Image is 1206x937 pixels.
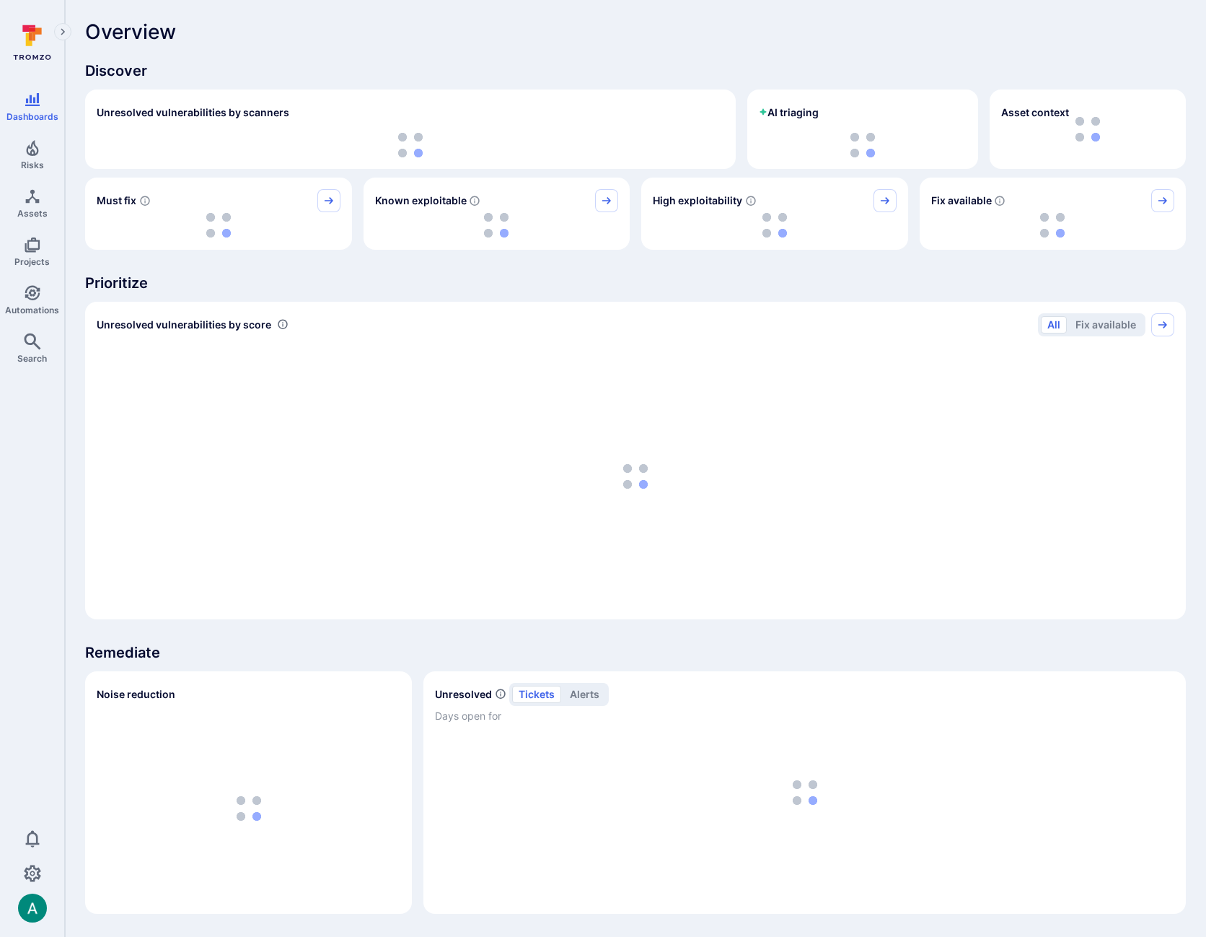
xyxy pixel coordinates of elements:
img: Loading... [206,213,231,237]
div: loading spinner [759,133,967,157]
img: Loading... [762,213,787,237]
span: Asset context [1001,105,1069,120]
span: Number of unresolved items by priority and days open [495,687,506,702]
div: loading spinner [931,212,1175,238]
span: Overview [85,20,176,43]
span: Noise reduction [97,688,175,700]
span: Search [17,353,47,364]
div: High exploitability [641,178,908,250]
h2: AI triaging [759,105,819,120]
img: ACg8ocLSa5mPYBaXNx3eFu_EmspyJX0laNWN7cXOFirfQ7srZveEpg=s96-c [18,894,47,923]
div: Must fix [85,178,352,250]
button: tickets [512,686,561,703]
div: loading spinner [375,212,619,238]
div: loading spinner [97,345,1174,608]
div: loading spinner [97,133,724,157]
button: All [1041,316,1067,334]
span: Known exploitable [375,193,467,208]
span: Risks [21,160,44,170]
span: Projects [14,256,50,267]
img: Loading... [623,464,648,489]
img: Loading... [850,133,875,157]
svg: Vulnerabilities with fix available [994,195,1005,206]
h2: Unresolved [435,687,492,702]
img: Loading... [484,213,509,237]
span: Dashboards [6,111,58,122]
svg: Risk score >=40 , missed SLA [139,195,151,206]
img: Loading... [237,796,261,821]
span: Unresolved vulnerabilities by score [97,318,271,332]
span: Must fix [97,193,136,208]
div: Fix available [920,178,1187,250]
div: loading spinner [653,212,897,238]
span: Discover [85,61,1186,81]
button: alerts [563,686,606,703]
div: loading spinner [97,715,400,902]
div: loading spinner [97,212,340,238]
h2: Unresolved vulnerabilities by scanners [97,105,289,120]
svg: Confirmed exploitable by KEV [469,195,480,206]
span: Days open for [435,709,1174,723]
svg: EPSS score ≥ 0.7 [745,195,757,206]
span: High exploitability [653,193,742,208]
img: Loading... [398,133,423,157]
button: Expand navigation menu [54,23,71,40]
span: Assets [17,208,48,219]
i: Expand navigation menu [58,26,68,38]
span: Automations [5,305,59,315]
div: Known exploitable [364,178,630,250]
button: Fix available [1069,316,1143,334]
div: Number of vulnerabilities in status 'Open' 'Triaged' and 'In process' grouped by score [277,317,289,332]
div: Arjan Dehar [18,894,47,923]
span: Fix available [931,193,992,208]
img: Loading... [1040,213,1065,237]
span: Prioritize [85,273,1186,293]
span: Remediate [85,642,1186,663]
